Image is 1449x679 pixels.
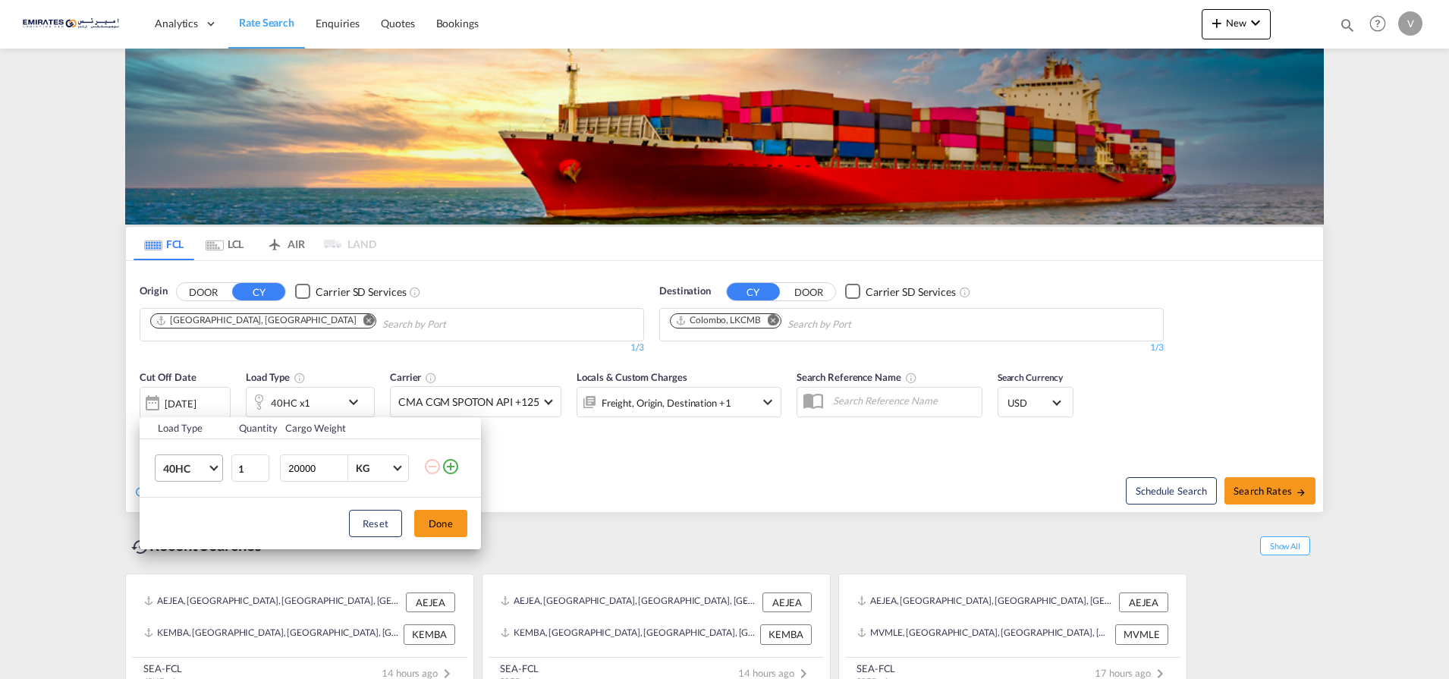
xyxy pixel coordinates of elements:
[442,457,460,476] md-icon: icon-plus-circle-outline
[230,417,277,439] th: Quantity
[155,454,223,482] md-select: Choose: 40HC
[423,457,442,476] md-icon: icon-minus-circle-outline
[140,417,230,439] th: Load Type
[414,510,467,537] button: Done
[285,421,414,435] div: Cargo Weight
[356,462,369,474] div: KG
[231,454,269,482] input: Qty
[287,455,347,481] input: Enter Weight
[163,461,207,476] span: 40HC
[349,510,402,537] button: Reset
